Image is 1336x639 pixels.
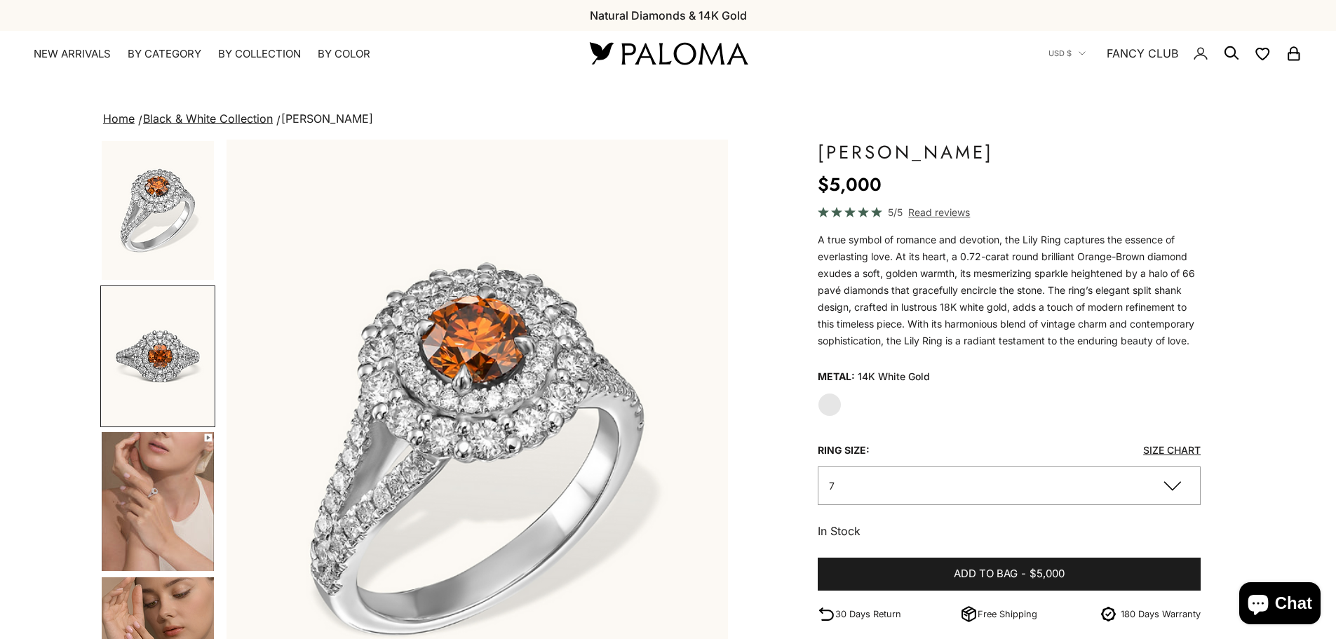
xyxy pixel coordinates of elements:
[818,234,1195,347] span: A true symbol of romance and devotion, the Lily Ring captures the essence of everlasting love. At...
[829,480,835,492] span: 7
[954,565,1018,583] span: Add to bag
[1121,607,1201,621] p: 180 Days Warranty
[218,47,301,61] summary: By Collection
[835,607,901,621] p: 30 Days Return
[1048,31,1302,76] nav: Secondary navigation
[102,287,214,426] img: #YellowGold #WhiteGold #RoseGold
[590,6,747,25] p: Natural Diamonds & 14K Gold
[888,204,903,220] span: 5/5
[818,366,855,387] legend: Metal:
[978,607,1037,621] p: Free Shipping
[100,285,215,427] button: Go to item 2
[102,432,214,571] img: #YellowGold #WhiteGold #RoseGold
[818,522,1201,540] p: In Stock
[1048,47,1086,60] button: USD $
[818,558,1201,591] button: Add to bag-$5,000
[1030,565,1065,583] span: $5,000
[34,47,556,61] nav: Primary navigation
[100,109,1236,129] nav: breadcrumbs
[818,140,1201,165] h1: [PERSON_NAME]
[818,440,870,461] legend: Ring Size:
[100,140,215,281] button: Go to item 1
[128,47,201,61] summary: By Category
[143,112,273,126] a: Black & White Collection
[102,141,214,280] img: #YellowGold #WhiteGold #RoseGold
[818,170,882,199] sale-price: $5,000
[818,204,1201,220] a: 5/5 Read reviews
[1048,47,1072,60] span: USD $
[281,112,373,126] span: [PERSON_NAME]
[100,431,215,572] button: Go to item 3
[1143,444,1201,456] a: Size Chart
[103,112,135,126] a: Home
[34,47,111,61] a: NEW ARRIVALS
[1235,582,1325,628] inbox-online-store-chat: Shopify online store chat
[818,466,1201,505] button: 7
[1107,44,1178,62] a: FANCY CLUB
[858,366,930,387] variant-option-value: 14K White Gold
[908,204,970,220] span: Read reviews
[318,47,370,61] summary: By Color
